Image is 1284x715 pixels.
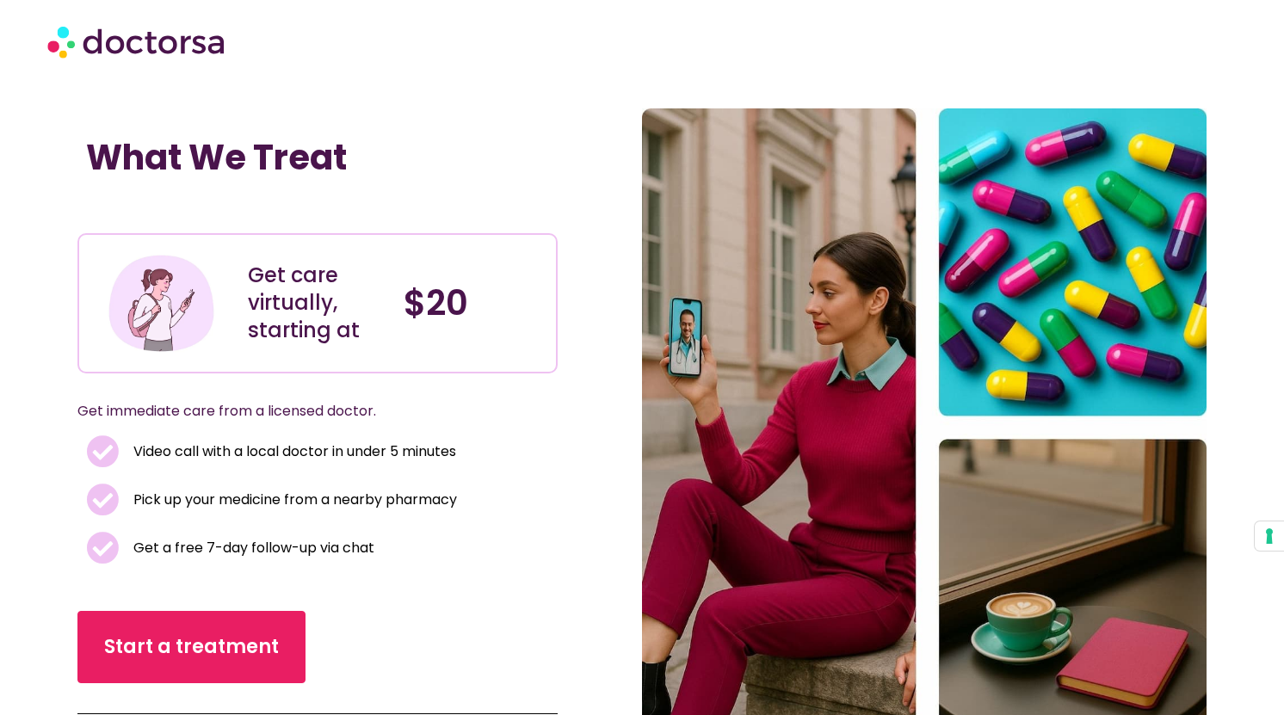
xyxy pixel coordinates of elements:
[77,399,516,423] p: Get immediate care from a licensed doctor.
[86,137,549,178] h1: What We Treat
[129,440,456,464] span: Video call with a local doctor in under 5 minutes
[129,536,374,560] span: Get a free 7-day follow-up via chat
[248,262,386,344] div: Get care virtually, starting at
[106,248,217,359] img: Illustration depicting a young woman in a casual outfit, engaged with her smartphone. She has a p...
[104,633,279,661] span: Start a treatment
[1255,521,1284,551] button: Your consent preferences for tracking technologies
[77,611,306,683] a: Start a treatment
[86,195,344,216] iframe: Customer reviews powered by Trustpilot
[404,282,542,324] h4: $20
[129,488,457,512] span: Pick up your medicine from a nearby pharmacy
